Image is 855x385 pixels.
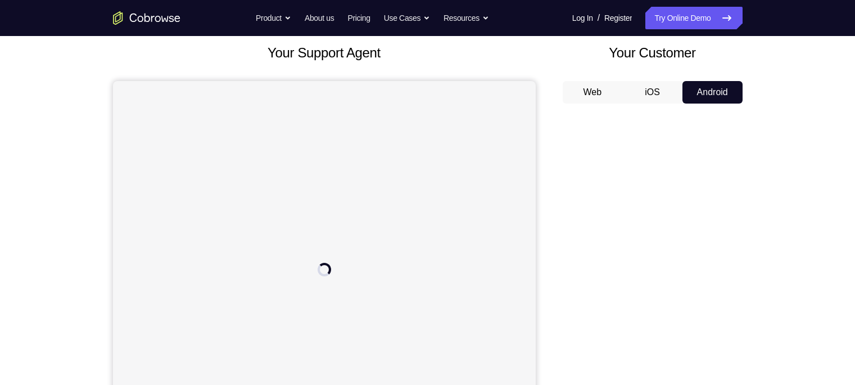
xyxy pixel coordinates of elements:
[645,7,742,29] a: Try Online Demo
[113,11,180,25] a: Go to the home page
[598,11,600,25] span: /
[347,7,370,29] a: Pricing
[384,7,430,29] button: Use Cases
[256,7,291,29] button: Product
[113,43,536,63] h2: Your Support Agent
[563,81,623,104] button: Web
[682,81,743,104] button: Android
[563,43,743,63] h2: Your Customer
[604,7,632,29] a: Register
[444,7,489,29] button: Resources
[572,7,593,29] a: Log In
[622,81,682,104] button: iOS
[305,7,334,29] a: About us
